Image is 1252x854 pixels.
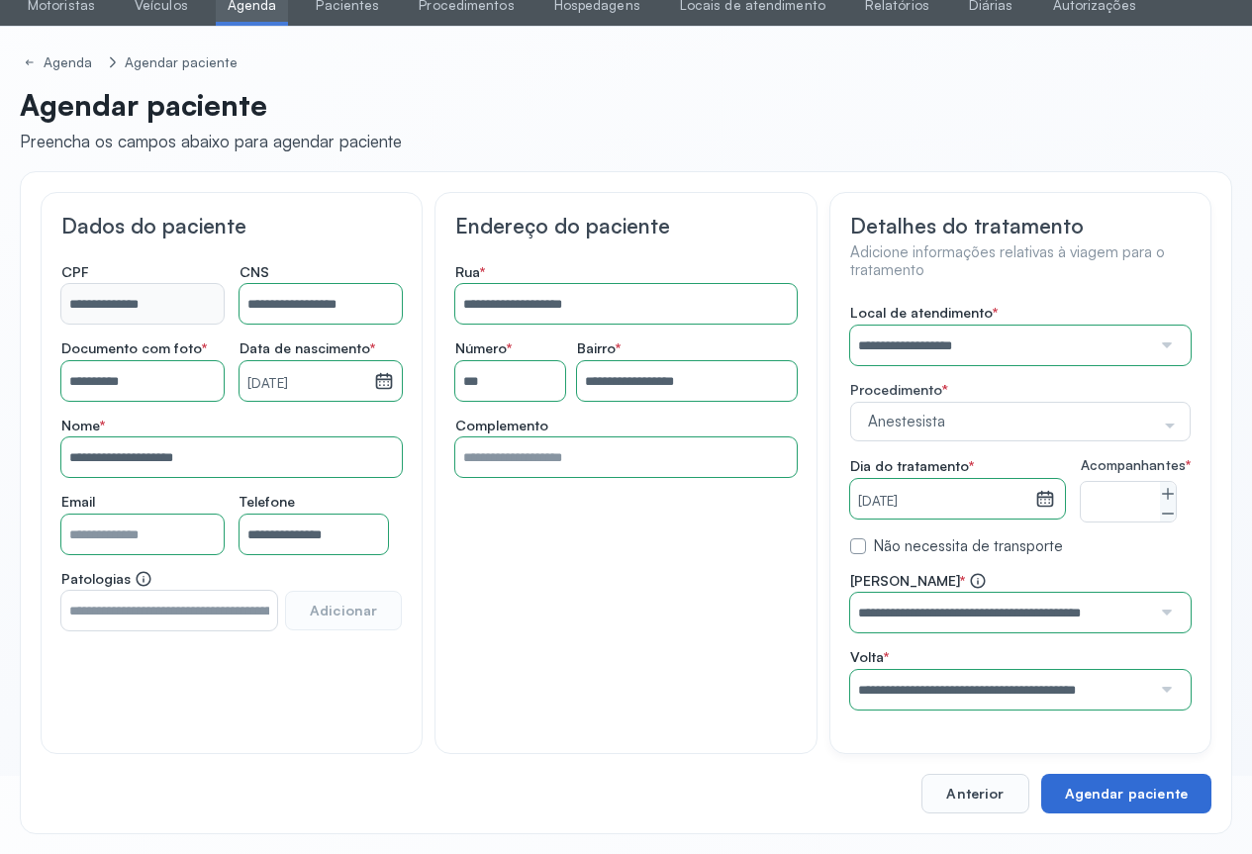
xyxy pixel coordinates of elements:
[61,263,89,281] span: CPF
[455,417,548,434] span: Complemento
[1081,457,1191,474] span: Acompanhantes
[850,243,1191,281] h4: Adicione informações relativas à viagem para o tratamento
[61,213,402,238] h3: Dados do paciente
[61,339,207,357] span: Documento com foto
[863,412,1158,431] span: Anestesista
[455,213,796,238] h3: Endereço do paciente
[247,374,366,394] small: [DATE]
[61,493,95,511] span: Email
[850,572,987,590] span: [PERSON_NAME]
[61,417,105,434] span: Nome
[44,54,97,71] div: Agenda
[20,50,101,75] a: Agenda
[240,263,269,281] span: CNS
[20,131,402,151] div: Preencha os campos abaixo para agendar paciente
[455,339,512,357] span: Número
[285,591,402,630] button: Adicionar
[850,304,998,322] span: Local de atendimento
[850,381,942,398] span: Procedimento
[874,537,1063,556] label: Não necessita de transporte
[1041,774,1211,813] button: Agendar paciente
[858,492,1028,512] small: [DATE]
[850,213,1191,238] h3: Detalhes do tratamento
[20,87,402,123] p: Agendar paciente
[125,54,239,71] div: Agendar paciente
[240,493,295,511] span: Telefone
[240,339,375,357] span: Data de nascimento
[61,570,152,588] span: Patologias
[921,774,1028,813] button: Anterior
[121,50,242,75] a: Agendar paciente
[850,648,889,666] span: Volta
[577,339,621,357] span: Bairro
[455,263,485,281] span: Rua
[850,457,974,475] span: Dia do tratamento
